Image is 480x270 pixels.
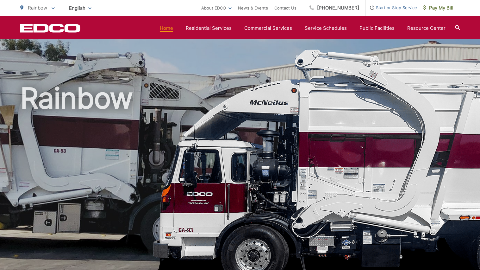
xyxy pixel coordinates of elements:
a: Public Facilities [359,24,395,32]
a: News & Events [238,4,268,12]
span: Pay My Bill [423,4,453,12]
span: Rainbow [28,5,47,11]
span: English [64,3,96,14]
a: Residential Services [186,24,232,32]
a: Contact Us [274,4,296,12]
a: Home [160,24,173,32]
a: Commercial Services [244,24,292,32]
a: EDCD logo. Return to the homepage. [20,24,80,33]
a: About EDCO [201,4,232,12]
a: Service Schedules [305,24,347,32]
a: Resource Center [407,24,446,32]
